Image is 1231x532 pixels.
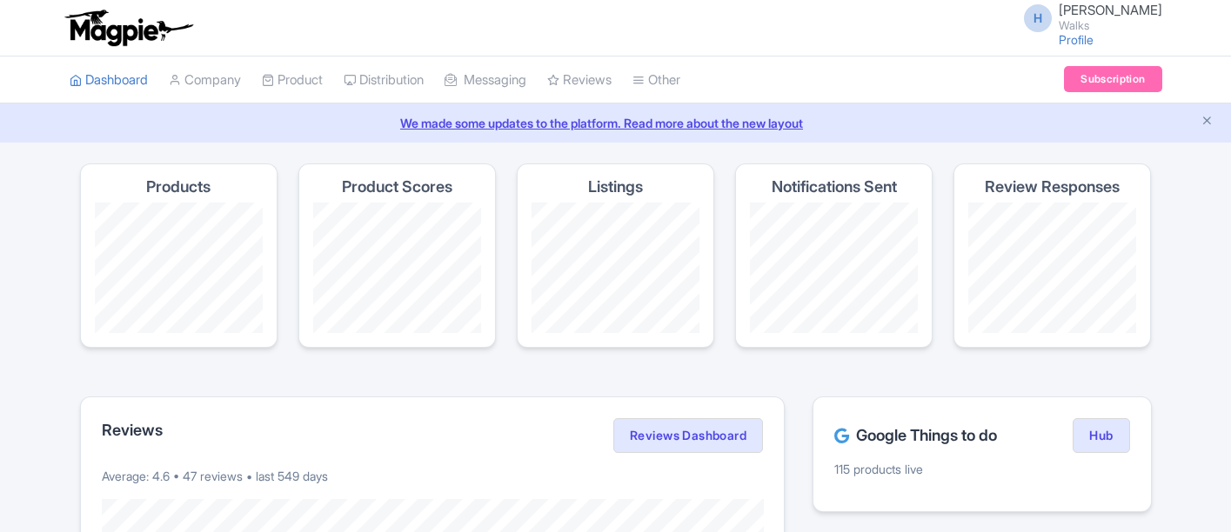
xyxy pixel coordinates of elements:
a: Product [262,57,323,104]
a: Other [632,57,680,104]
h4: Notifications Sent [772,178,897,196]
h4: Product Scores [342,178,452,196]
a: H [PERSON_NAME] Walks [1014,3,1162,31]
button: Close announcement [1201,112,1214,132]
a: Company [169,57,241,104]
img: logo-ab69f6fb50320c5b225c76a69d11143b.png [61,9,196,47]
a: Reviews Dashboard [613,418,763,453]
a: Dashboard [70,57,148,104]
a: Profile [1059,32,1094,47]
h4: Listings [588,178,643,196]
a: Reviews [547,57,612,104]
span: [PERSON_NAME] [1059,2,1162,18]
p: 115 products live [834,460,1129,478]
small: Walks [1059,20,1162,31]
a: Messaging [445,57,526,104]
h2: Google Things to do [834,427,997,444]
h4: Products [146,178,211,196]
span: H [1024,4,1052,32]
a: Distribution [344,57,424,104]
p: Average: 4.6 • 47 reviews • last 549 days [102,467,764,485]
a: Hub [1073,418,1129,453]
a: Subscription [1064,66,1161,92]
h4: Review Responses [985,178,1120,196]
h2: Reviews [102,422,163,439]
a: We made some updates to the platform. Read more about the new layout [10,114,1221,132]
